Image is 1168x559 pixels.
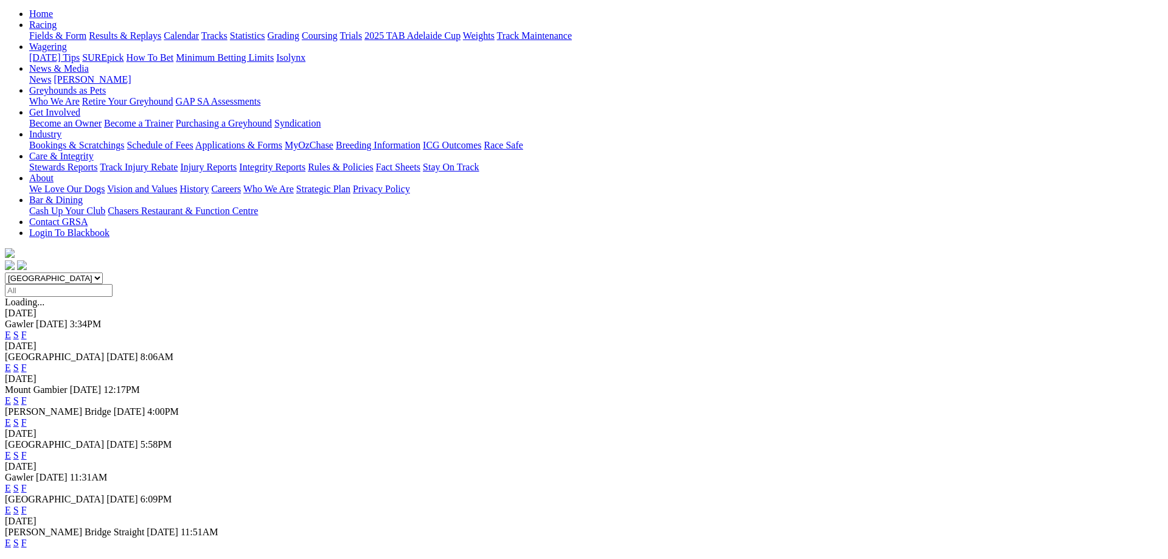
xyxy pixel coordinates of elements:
a: S [13,417,19,428]
a: S [13,450,19,460]
a: E [5,330,11,340]
a: Contact GRSA [29,217,88,227]
a: Syndication [274,118,321,128]
span: Loading... [5,297,44,307]
a: Become an Owner [29,118,102,128]
a: E [5,363,11,373]
span: [GEOGRAPHIC_DATA] [5,494,104,504]
img: logo-grsa-white.png [5,248,15,258]
a: F [21,417,27,428]
span: [DATE] [114,406,145,417]
a: F [21,363,27,373]
a: S [13,330,19,340]
span: 12:17PM [103,384,140,395]
a: E [5,505,11,515]
a: S [13,538,19,548]
div: [DATE] [5,373,1163,384]
div: News & Media [29,74,1163,85]
a: [DATE] Tips [29,52,80,63]
div: [DATE] [5,341,1163,352]
span: [PERSON_NAME] Bridge Straight [5,527,144,537]
a: Get Involved [29,107,80,117]
a: [PERSON_NAME] [54,74,131,85]
span: Mount Gambier [5,384,68,395]
a: News [29,74,51,85]
a: Statistics [230,30,265,41]
div: About [29,184,1163,195]
a: E [5,483,11,493]
a: Grading [268,30,299,41]
a: F [21,450,27,460]
a: ICG Outcomes [423,140,481,150]
a: Login To Blackbook [29,227,109,238]
a: Fact Sheets [376,162,420,172]
span: [GEOGRAPHIC_DATA] [5,439,104,450]
input: Select date [5,284,113,297]
span: [DATE] [106,494,138,504]
a: Calendar [164,30,199,41]
a: Integrity Reports [239,162,305,172]
span: 4:00PM [147,406,179,417]
a: Purchasing a Greyhound [176,118,272,128]
span: [DATE] [70,384,102,395]
a: Stay On Track [423,162,479,172]
span: [DATE] [106,439,138,450]
a: Tracks [201,30,228,41]
span: [DATE] [36,472,68,482]
a: Who We Are [243,184,294,194]
a: Results & Replays [89,30,161,41]
span: [DATE] [106,352,138,362]
a: Care & Integrity [29,151,94,161]
a: Racing [29,19,57,30]
div: [DATE] [5,428,1163,439]
a: Track Injury Rebate [100,162,178,172]
div: [DATE] [5,308,1163,319]
div: Industry [29,140,1163,151]
a: F [21,505,27,515]
div: Greyhounds as Pets [29,96,1163,107]
img: facebook.svg [5,260,15,270]
div: Get Involved [29,118,1163,129]
a: Applications & Forms [195,140,282,150]
span: 6:09PM [141,494,172,504]
a: Strategic Plan [296,184,350,194]
span: [DATE] [36,319,68,329]
span: [DATE] [147,527,178,537]
a: GAP SA Assessments [176,96,261,106]
span: Gawler [5,472,33,482]
a: Vision and Values [107,184,177,194]
a: F [21,483,27,493]
a: Careers [211,184,241,194]
a: Privacy Policy [353,184,410,194]
div: [DATE] [5,516,1163,527]
a: Trials [339,30,362,41]
a: S [13,505,19,515]
a: F [21,538,27,548]
a: History [179,184,209,194]
img: twitter.svg [17,260,27,270]
a: SUREpick [82,52,123,63]
span: Gawler [5,319,33,329]
span: 11:51AM [181,527,218,537]
a: Injury Reports [180,162,237,172]
a: Become a Trainer [104,118,173,128]
a: E [5,450,11,460]
a: Home [29,9,53,19]
a: Minimum Betting Limits [176,52,274,63]
a: Cash Up Your Club [29,206,105,216]
a: News & Media [29,63,89,74]
a: Coursing [302,30,338,41]
a: Rules & Policies [308,162,374,172]
a: How To Bet [127,52,174,63]
a: F [21,395,27,406]
a: We Love Our Dogs [29,184,105,194]
span: 8:06AM [141,352,173,362]
a: F [21,330,27,340]
span: 11:31AM [70,472,108,482]
a: Track Maintenance [497,30,572,41]
a: Schedule of Fees [127,140,193,150]
a: Fields & Form [29,30,86,41]
a: Industry [29,129,61,139]
div: Wagering [29,52,1163,63]
div: Bar & Dining [29,206,1163,217]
